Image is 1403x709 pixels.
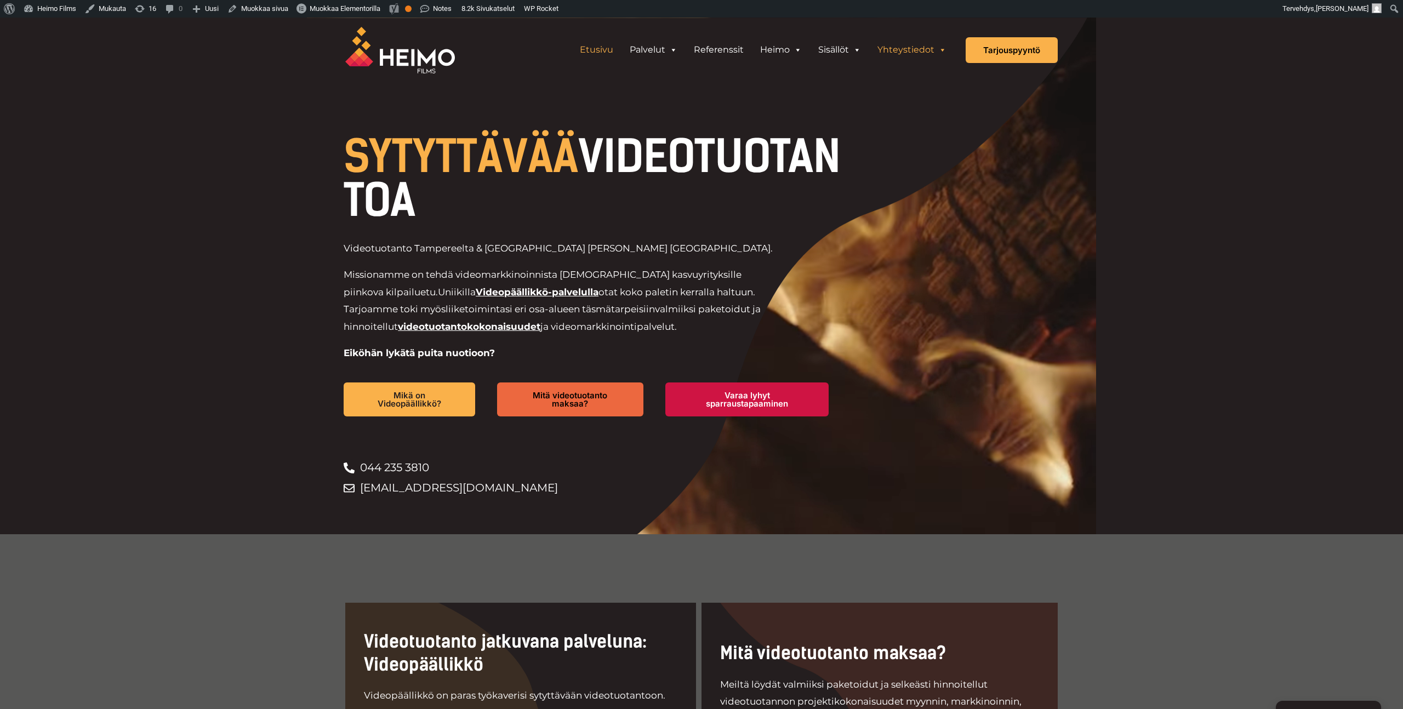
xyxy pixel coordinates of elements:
a: [EMAIL_ADDRESS][DOMAIN_NAME] [344,478,851,498]
a: Heimo [752,39,810,61]
span: Uniikilla [438,287,476,298]
img: Heimo Filmsin logo [345,27,455,73]
aside: Header Widget 1 [566,39,960,61]
span: ja videomarkkinointipalvelut. [540,321,677,332]
h1: VIDEOTUOTANTOA [344,135,851,222]
h2: Videotuotanto jatkuvana palveluna: Videopäällikkö [364,631,677,676]
a: Sisällöt [810,39,869,61]
span: Muokkaa Elementorilla [310,4,380,13]
a: Varaa lyhyt sparraustapaaminen [665,382,829,416]
a: videotuotantokokonaisuudet [398,321,540,332]
strong: Eiköhän lykätä puita nuotioon? [344,347,495,358]
a: Palvelut [621,39,686,61]
span: 044 235 3810 [357,458,429,478]
a: Referenssit [686,39,752,61]
span: SYTYTTÄVÄÄ [344,130,578,183]
a: Tarjouspyyntö [966,37,1058,63]
span: liiketoimintasi eri osa-alueen täsmätarpeisiin [446,304,655,315]
span: Mikä on Videopäällikkö? [361,391,458,408]
a: Videopäällikkö-palvelulla [476,287,598,298]
p: Missionamme on tehdä videomarkkinoinnista [DEMOGRAPHIC_DATA] kasvuyrityksille piinkova kilpailuetu. [344,266,776,335]
span: Mitä videotuotanto maksaa? [515,391,626,408]
p: Videotuotanto Tampereelta & [GEOGRAPHIC_DATA] [PERSON_NAME] [GEOGRAPHIC_DATA]. [344,240,776,258]
h2: Mitä videotuotanto maksaa? [720,642,1039,665]
a: Etusivu [572,39,621,61]
a: Mikä on Videopäällikkö? [344,382,475,416]
span: Varaa lyhyt sparraustapaaminen [683,391,811,408]
div: OK [405,5,412,12]
a: Mitä videotuotanto maksaa? [497,382,643,416]
a: 044 235 3810 [344,458,851,478]
span: [EMAIL_ADDRESS][DOMAIN_NAME] [357,478,558,498]
a: Yhteystiedot [869,39,955,61]
span: valmiiksi paketoidut ja hinnoitellut [344,304,761,332]
span: [PERSON_NAME] [1316,4,1368,13]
